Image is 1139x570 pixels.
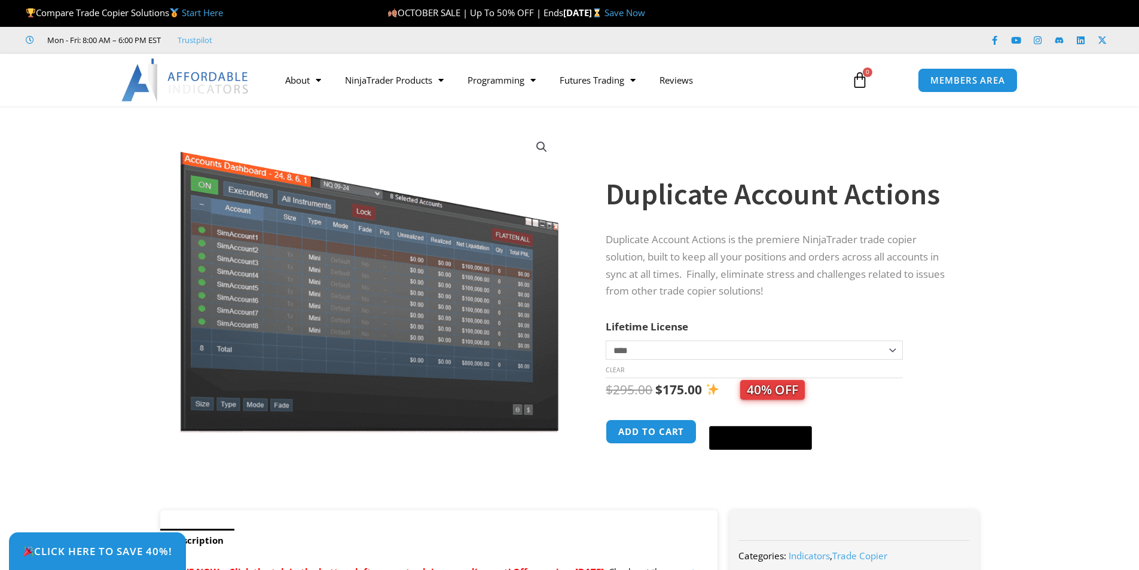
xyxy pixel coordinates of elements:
[456,66,548,94] a: Programming
[26,8,35,17] img: 🏆
[178,33,212,47] a: Trustpilot
[182,7,223,19] a: Start Here
[833,63,886,97] a: 0
[648,66,705,94] a: Reviews
[606,381,652,398] bdi: 295.00
[918,68,1018,93] a: MEMBERS AREA
[26,7,223,19] span: Compare Trade Copier Solutions
[531,136,552,158] a: View full-screen image gallery
[121,59,250,102] img: LogoAI | Affordable Indicators – NinjaTrader
[563,7,604,19] strong: [DATE]
[606,231,955,301] p: Duplicate Account Actions is the premiere NinjaTrader trade copier solution, built to keep all yo...
[273,66,838,94] nav: Menu
[606,173,955,215] h1: Duplicate Account Actions
[863,68,872,77] span: 0
[606,419,697,444] button: Add to cart
[930,76,1005,85] span: MEMBERS AREA
[388,8,397,17] img: 🍂
[655,381,662,398] span: $
[606,320,688,333] label: Lifetime License
[593,8,601,17] img: ⌛
[709,426,812,450] button: Buy with GPay
[387,7,563,19] span: OCTOBER SALE | Up To 50% OFF | Ends
[655,381,702,398] bdi: 175.00
[23,546,33,556] img: 🎉
[44,33,161,47] span: Mon - Fri: 8:00 AM – 6:00 PM EST
[23,546,172,556] span: Click Here to save 40%!
[606,381,613,398] span: $
[606,366,624,374] a: Clear options
[170,8,179,17] img: 🥇
[548,66,648,94] a: Futures Trading
[273,66,333,94] a: About
[333,66,456,94] a: NinjaTrader Products
[740,380,805,400] span: 40% OFF
[9,532,186,570] a: 🎉Click Here to save 40%!
[706,383,719,396] img: ✨
[604,7,645,19] a: Save Now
